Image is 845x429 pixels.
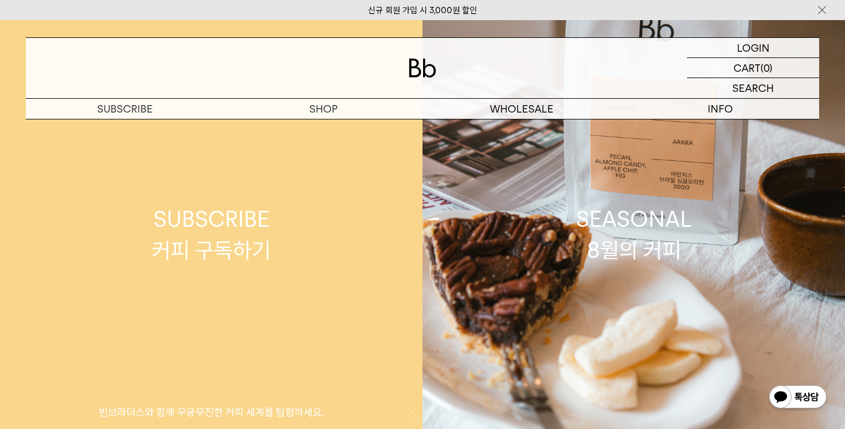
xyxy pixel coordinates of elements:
div: SEASONAL 8월의 커피 [576,204,692,265]
a: 신규 회원 가입 시 3,000원 할인 [368,5,477,16]
img: 카카오톡 채널 1:1 채팅 버튼 [768,384,828,412]
a: CART (0) [687,58,819,78]
p: (0) [760,58,773,78]
img: 로고 [409,59,436,78]
p: LOGIN [737,38,770,57]
p: SEARCH [732,78,774,98]
p: CART [733,58,760,78]
p: INFO [621,99,819,119]
div: SUBSCRIBE 커피 구독하기 [152,204,271,265]
a: SUBSCRIBE [26,99,224,119]
a: SHOP [224,99,422,119]
p: WHOLESALE [422,99,621,119]
a: LOGIN [687,38,819,58]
